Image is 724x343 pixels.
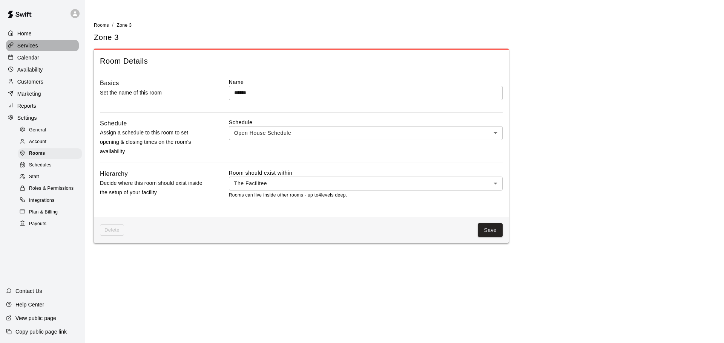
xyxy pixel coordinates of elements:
[29,173,39,181] span: Staff
[94,22,109,28] a: Rooms
[229,169,503,177] label: Room should exist within
[18,206,85,218] a: Plan & Billing
[112,21,114,29] li: /
[18,160,82,171] div: Schedules
[29,197,55,204] span: Integrations
[18,207,82,218] div: Plan & Billing
[100,119,127,128] h6: Schedule
[6,100,79,111] a: Reports
[17,90,41,98] p: Marketing
[18,219,82,229] div: Payouts
[229,119,503,126] label: Schedule
[100,178,205,197] p: Decide where this room should exist inside the setup of your facility
[100,224,124,236] span: This room cannot be deleted as it is linked to bookings or staff availability
[229,192,503,199] p: Rooms can live inside other rooms - up to 4 levels deep.
[94,23,109,28] span: Rooms
[17,114,37,122] p: Settings
[100,88,205,98] p: Set the name of this room
[17,102,36,110] p: Reports
[117,23,132,28] span: Zone 3
[6,76,79,87] a: Customers
[15,314,56,322] p: View public page
[18,195,85,206] a: Integrations
[478,223,503,237] button: Save
[18,125,82,136] div: General
[15,301,44,308] p: Help Center
[29,150,45,157] span: Rooms
[6,40,79,51] a: Services
[29,162,52,169] span: Schedules
[15,328,67,335] p: Copy public page link
[17,78,43,85] p: Customers
[17,42,38,49] p: Services
[18,218,85,230] a: Payouts
[100,169,128,179] h6: Hierarchy
[18,195,82,206] div: Integrations
[6,28,79,39] a: Home
[229,177,503,191] div: The Facilitee
[17,66,43,73] p: Availability
[18,136,85,148] a: Account
[94,21,715,29] nav: breadcrumb
[229,126,503,140] div: Open House Schedule
[100,56,503,66] span: Room Details
[29,138,46,146] span: Account
[6,64,79,75] a: Availability
[15,287,42,295] p: Contact Us
[18,124,85,136] a: General
[100,128,205,157] p: Assign a schedule to this room to set opening & closing times on the room's availability
[100,78,119,88] h6: Basics
[6,52,79,63] a: Calendar
[6,112,79,123] a: Settings
[18,148,82,159] div: Rooms
[17,30,32,37] p: Home
[18,137,82,147] div: Account
[18,183,82,194] div: Roles & Permissions
[18,183,85,195] a: Roles & Permissions
[18,171,85,183] a: Staff
[94,32,119,43] h5: Zone 3
[29,220,46,228] span: Payouts
[29,209,58,216] span: Plan & Billing
[29,185,74,192] span: Roles & Permissions
[17,54,39,61] p: Calendar
[229,78,503,86] label: Name
[18,148,85,160] a: Rooms
[29,127,46,134] span: General
[18,172,82,182] div: Staff
[18,160,85,171] a: Schedules
[6,88,79,99] a: Marketing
